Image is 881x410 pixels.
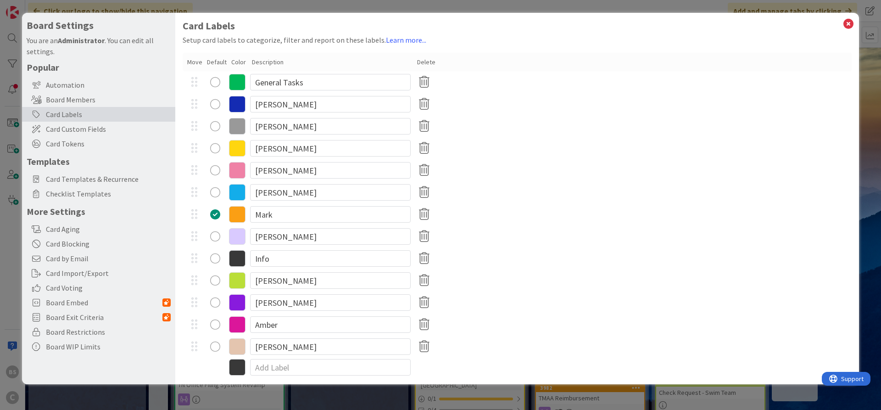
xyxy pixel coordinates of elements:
[27,35,171,57] div: You are an . You can edit all settings.
[417,57,435,67] div: Delete
[386,35,426,45] a: Learn more...
[250,96,411,112] input: Edit Label
[207,57,227,67] div: Default
[22,78,175,92] div: Automation
[22,236,175,251] div: Card Blocking
[46,312,162,323] span: Board Exit Criteria
[250,184,411,201] input: Edit Label
[250,250,411,267] input: Edit Label
[252,57,413,67] div: Description
[250,228,411,245] input: Edit Label
[46,138,171,149] span: Card Tokens
[46,253,171,264] span: Card by Email
[231,57,247,67] div: Color
[250,272,411,289] input: Edit Label
[250,338,411,355] input: Edit Label
[22,266,175,281] div: Card Import/Export
[250,74,411,90] input: Edit Label
[250,206,411,223] input: Edit Label
[183,20,852,32] h1: Card Labels
[46,282,171,293] span: Card Voting
[250,118,411,135] input: Edit Label
[27,20,171,31] h4: Board Settings
[250,140,411,157] input: Edit Label
[250,316,411,333] input: Edit Label
[250,162,411,179] input: Edit Label
[183,34,852,45] div: Setup card labels to categorize, filter and report on these labels.
[250,359,411,376] input: Add Label
[22,92,175,107] div: Board Members
[250,294,411,311] input: Edit Label
[27,156,171,167] h5: Templates
[46,326,171,337] span: Board Restrictions
[27,206,171,217] h5: More Settings
[187,57,202,67] div: Move
[27,62,171,73] h5: Popular
[22,222,175,236] div: Card Aging
[22,339,175,354] div: Board WIP Limits
[22,107,175,122] div: Card Labels
[46,297,162,308] span: Board Embed
[19,1,42,12] span: Support
[46,174,171,185] span: Card Templates & Recurrence
[58,36,105,45] b: Administrator
[46,188,171,199] span: Checklist Templates
[46,124,171,135] span: Card Custom Fields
